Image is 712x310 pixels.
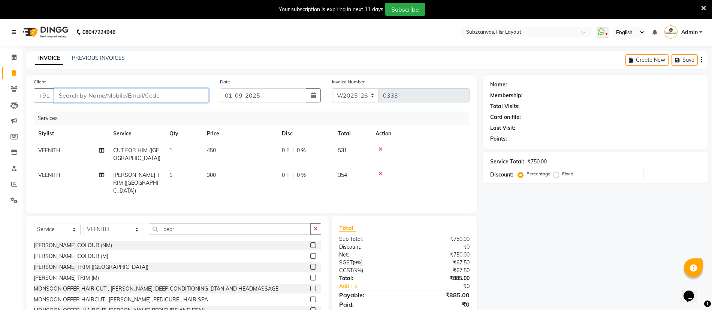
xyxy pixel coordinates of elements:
span: 0 % [297,147,306,154]
th: Total [334,125,371,142]
span: CUT FOR HIM ([GEOGRAPHIC_DATA]) [113,147,160,162]
span: SGST [339,259,353,266]
div: Payable: [334,291,404,300]
div: [PERSON_NAME] TRIM ([GEOGRAPHIC_DATA]) [34,263,148,271]
div: ₹750.00 [527,158,547,166]
div: Discount: [334,243,404,251]
div: ₹0 [416,282,476,290]
label: Invoice Number [332,79,365,85]
span: [PERSON_NAME] TRIM ([GEOGRAPHIC_DATA]) [113,172,160,194]
span: | [292,147,294,154]
iframe: chat widget [681,280,705,303]
a: INVOICE [35,52,63,65]
span: 354 [338,172,347,178]
button: Save [672,54,698,66]
div: ( ) [334,267,404,274]
label: Date [220,79,230,85]
img: Admin [664,25,678,39]
th: Disc [277,125,334,142]
button: Create New [625,54,669,66]
th: Action [371,125,470,142]
span: 531 [338,147,347,154]
div: Card on file: [490,113,521,121]
span: 0 F [282,147,289,154]
th: Service [109,125,165,142]
th: Stylist [34,125,109,142]
div: ₹0 [404,300,475,309]
input: Search or Scan [149,223,311,235]
input: Search by Name/Mobile/Email/Code [54,88,209,102]
div: [PERSON_NAME] COLOUR (M) [34,252,108,260]
div: Paid: [334,300,404,309]
label: Fixed [562,171,573,177]
button: Subscribe [385,3,425,16]
div: MONSOON OFFER HAIRCUT ,,[PERSON_NAME] ,PEDICURE , HAIR SPA [34,296,208,304]
span: VEENITH [38,147,60,154]
div: [PERSON_NAME] TRIM (M) [34,274,99,282]
span: Total [339,224,356,232]
img: logo [19,22,70,43]
div: ₹885.00 [404,291,475,300]
th: Qty [165,125,202,142]
span: 1 [169,147,172,154]
div: Last Visit: [490,124,515,132]
span: 450 [207,147,216,154]
th: Price [202,125,277,142]
a: Add Tip [334,282,416,290]
span: CGST [339,267,353,274]
div: Your subscription is expiring in next 11 days [279,6,383,13]
span: 300 [207,172,216,178]
div: Total: [334,274,404,282]
div: MONSOON OFFER HAIR CUT , [PERSON_NAME], DEEP CONDITIONING .DTAN AND HEADMASSAGE [34,285,278,293]
span: | [292,171,294,179]
div: Name: [490,81,507,89]
div: ( ) [334,259,404,267]
span: 9% [354,260,361,266]
div: ₹750.00 [404,235,475,243]
span: 9% [355,267,362,273]
div: ₹0 [404,243,475,251]
div: Sub Total: [334,235,404,243]
span: Admin [681,28,698,36]
b: 08047224946 [82,22,115,43]
div: Net: [334,251,404,259]
div: ₹67.50 [404,259,475,267]
div: ₹885.00 [404,274,475,282]
div: Discount: [490,171,513,179]
button: +91 [34,88,55,102]
div: ₹67.50 [404,267,475,274]
div: [PERSON_NAME] COLOUR (NM) [34,242,112,249]
label: Client [34,79,46,85]
div: ₹750.00 [404,251,475,259]
div: Services [34,111,475,125]
div: Service Total: [490,158,524,166]
div: Total Visits: [490,102,520,110]
label: Percentage [527,171,550,177]
div: Membership: [490,92,523,99]
span: 0 % [297,171,306,179]
div: Points: [490,135,507,143]
span: 1 [169,172,172,178]
span: VEENITH [38,172,60,178]
span: 0 F [282,171,289,179]
a: PREVIOUS INVOICES [72,55,125,61]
